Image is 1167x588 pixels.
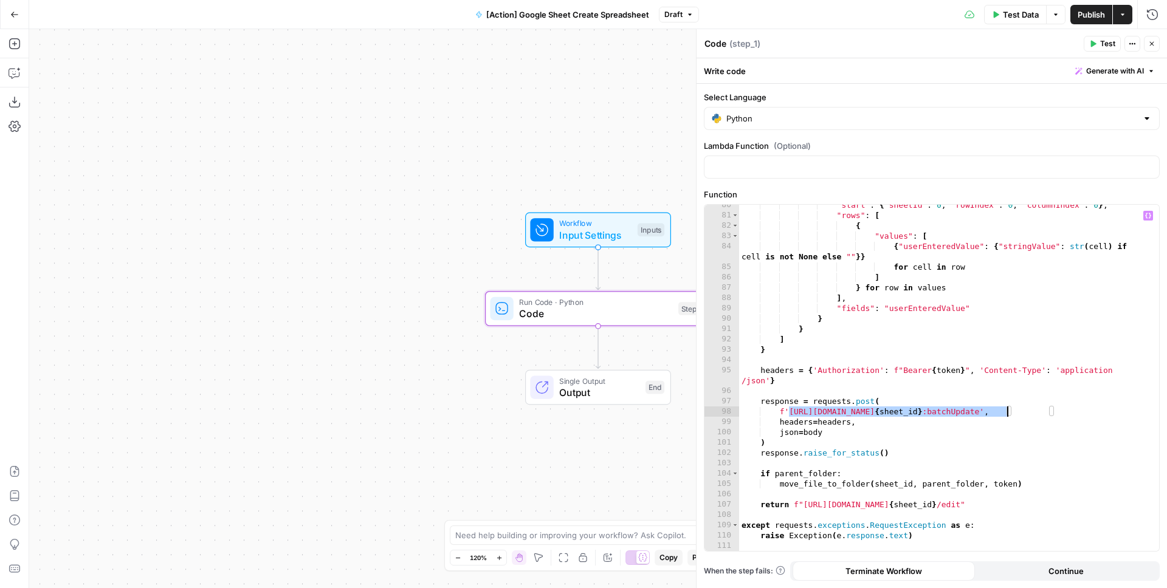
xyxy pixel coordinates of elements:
div: 97 [704,396,739,406]
span: Toggle code folding, rows 83 through 86 [732,231,738,241]
label: Lambda Function [704,140,1160,152]
div: 105 [704,479,739,489]
div: 91 [704,324,739,334]
div: 104 [704,468,739,479]
button: Continue [975,561,1157,581]
div: 92 [704,334,739,344]
div: 111 [704,541,739,551]
div: 81 [704,210,739,220]
div: 86 [704,272,739,282]
span: Test Data [1003,9,1039,21]
div: 96 [704,386,739,396]
span: Draft [664,9,683,20]
div: Inputs [638,224,664,237]
span: Publish [1078,9,1105,21]
span: Run Code · Python [519,296,672,308]
div: 99 [704,417,739,427]
button: Test [1084,36,1121,52]
span: Copy [659,552,678,563]
label: Function [704,188,1160,200]
button: Publish [1070,5,1112,24]
div: 85 [704,262,739,272]
div: 89 [704,303,739,313]
g: Edge from start to step_1 [596,247,600,290]
div: 103 [704,458,739,468]
span: Toggle code folding, rows 104 through 105 [732,468,738,479]
span: ( step_1 ) [729,38,760,50]
span: Test [1100,38,1115,49]
div: 95 [704,365,739,386]
span: Toggle code folding, rows 109 through 110 [732,520,738,530]
span: Single Output [559,375,639,386]
div: Run Code · PythonCodeStep 1 [485,291,711,326]
span: 120% [470,553,487,562]
div: 90 [704,313,739,324]
span: Toggle code folding, rows 82 through 87 [732,220,738,231]
div: Write code [697,58,1167,83]
div: WorkflowInput SettingsInputs [485,213,711,248]
div: 93 [704,344,739,355]
span: (Optional) [774,140,811,152]
g: Edge from step_1 to end [596,326,600,369]
a: When the step fails: [704,566,785,576]
div: 107 [704,499,739,510]
div: 106 [704,489,739,499]
span: Workflow [559,217,632,229]
div: Single OutputOutputEnd [485,370,711,405]
div: 82 [704,220,739,231]
button: Copy [655,550,683,566]
div: 101 [704,437,739,448]
span: Input Settings [559,228,632,242]
button: Draft [659,7,699,22]
div: 108 [704,510,739,520]
input: Python [726,112,1137,125]
span: Generate with AI [1086,66,1144,77]
div: 102 [704,448,739,458]
span: Terminate Workflow [845,565,922,577]
div: 80 [704,200,739,210]
textarea: Code [704,38,726,50]
span: Code [519,306,672,321]
div: 110 [704,530,739,541]
div: 98 [704,406,739,417]
div: 94 [704,355,739,365]
button: Generate with AI [1070,63,1160,79]
button: Test Data [984,5,1046,24]
div: 88 [704,293,739,303]
button: [Action] Google Sheet Create Spreadsheet [468,5,656,24]
div: 84 [704,241,739,262]
div: 83 [704,231,739,241]
span: [Action] Google Sheet Create Spreadsheet [486,9,649,21]
label: Select Language [704,91,1160,103]
div: 87 [704,282,739,293]
button: Paste [687,550,717,566]
div: 109 [704,520,739,530]
div: Step 1 [678,302,704,315]
div: 100 [704,427,739,437]
span: Toggle code folding, rows 81 through 88 [732,210,738,220]
span: Output [559,385,639,400]
span: Continue [1048,565,1084,577]
div: End [645,381,664,394]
